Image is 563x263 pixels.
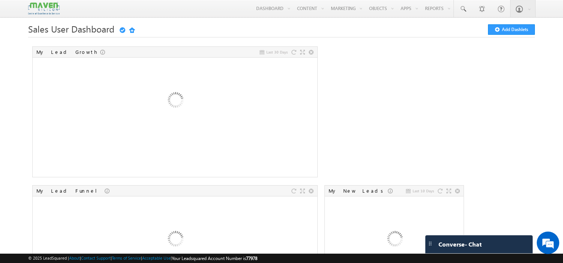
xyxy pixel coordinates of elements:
[438,241,482,248] span: Converse - Chat
[246,256,257,261] span: 77978
[142,256,171,260] a: Acceptable Use
[28,255,257,262] span: © 2025 LeadSquared | | | | |
[427,241,433,247] img: carter-drag
[488,24,535,35] button: Add Dashlets
[172,256,257,261] span: Your Leadsquared Account Number is
[329,187,388,194] div: My New Leads
[413,187,434,194] span: Last 10 Days
[36,49,100,55] div: My Lead Growth
[266,49,288,55] span: Last 30 Days
[81,256,111,260] a: Contact Support
[28,23,114,35] span: Sales User Dashboard
[112,256,141,260] a: Terms of Service
[69,256,80,260] a: About
[36,187,105,194] div: My Lead Funnel
[135,61,215,141] img: Loading...
[28,2,60,15] img: Custom Logo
